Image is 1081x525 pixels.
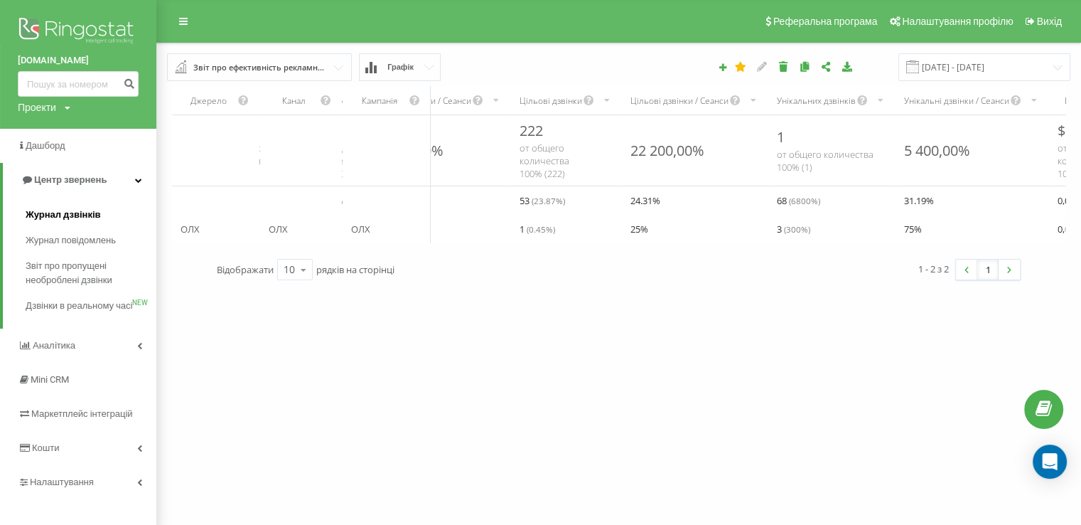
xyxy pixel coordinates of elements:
[30,477,94,487] span: Налаштування
[26,299,132,313] span: Дзвінки в реальному часі
[773,16,878,27] span: Реферальна програма
[3,163,156,197] a: Центр звернень
[918,262,949,276] div: 1 - 2 з 2
[904,95,1009,107] div: Унікальні дзвінки / Сеанси
[520,192,565,209] span: 53
[904,141,970,160] div: 5 400,00%
[34,174,107,185] span: Центр звернень
[32,442,59,453] span: Кошти
[520,95,582,107] div: Цільові дзвінки
[18,53,139,68] a: [DOMAIN_NAME]
[777,95,856,107] div: Унікальних дзвінків
[1033,445,1067,479] div: Open Intercom Messenger
[532,195,565,206] span: ( 23.87 %)
[1037,16,1062,27] span: Вихід
[351,95,408,107] div: Кампанія
[777,127,785,147] span: 1
[26,253,156,293] a: Звіт про пропущені необроблені дзвінки
[904,221,922,238] span: 75 %
[26,208,101,222] span: Журнал дзвінків
[269,95,319,107] div: Канал
[181,95,237,107] div: Джерело
[799,61,811,71] i: Копіювати звіт
[520,142,569,180] span: от общего количества 100% ( 222 )
[520,121,543,140] span: 222
[784,223,810,235] span: ( 300 %)
[756,61,768,71] i: Редагувати звіт
[527,223,555,235] span: ( 0.45 %)
[630,141,704,160] div: 22 200,00%
[777,221,810,238] span: 3
[316,263,394,276] span: рядків на сторінці
[630,221,648,238] span: 25 %
[26,228,156,253] a: Журнал повідомлень
[269,221,288,238] span: ОЛХ
[31,408,133,419] span: Маркетплейс інтеграцій
[977,260,999,280] a: 1
[284,262,295,277] div: 10
[387,63,414,72] span: Графік
[26,202,156,228] a: Журнал дзвінків
[26,140,65,151] span: Дашборд
[630,192,660,209] span: 24.31 %
[359,53,441,81] button: Графік
[18,71,139,97] input: Пошук за номером
[520,221,555,238] span: 1
[820,61,832,71] i: Поділитися налаштуваннями звіту
[18,100,56,115] div: Проекти
[26,259,149,287] span: Звіт про пропущені необроблені дзвінки
[902,16,1013,27] span: Налаштування профілю
[404,95,471,107] div: Дзвінки / Сеанси
[181,221,200,238] span: ОЛХ
[26,233,116,248] span: Журнал повідомлень
[904,192,934,209] span: 31.19 %
[172,86,1065,243] div: scrollable content
[26,293,156,319] a: Дзвінки в реальному часіNEW
[778,61,790,71] i: Видалити звіт
[31,374,69,385] span: Mini CRM
[18,14,139,50] img: Ringostat logo
[630,95,728,107] div: Цільові дзвінки / Сеанси
[217,263,274,276] span: Відображати
[718,63,728,71] i: Створити звіт
[777,148,873,174] span: от общего количества 100% ( 1 )
[735,61,747,71] i: Цей звіт буде завантажено першим при відкритті Аналітики. Ви можете призначити будь-який інший ва...
[841,61,854,71] i: Завантажити звіт
[193,60,327,75] div: Звіт про ефективність рекламних кампаній
[351,221,370,238] span: ОЛХ
[777,192,820,209] span: 68
[789,195,820,206] span: ( 6800 %)
[33,340,75,351] span: Аналiтика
